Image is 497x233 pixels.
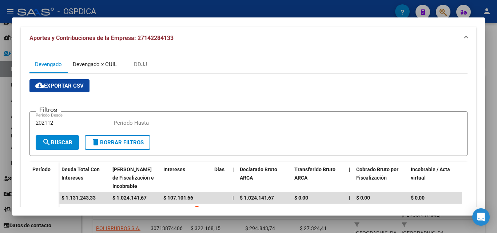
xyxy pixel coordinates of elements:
[32,166,51,172] span: Período
[472,208,490,226] div: Open Intercom Messenger
[240,195,274,201] span: $ 1.024.141,67
[42,139,72,146] span: Buscar
[61,166,100,181] span: Deuda Total Con Intereses
[29,162,59,192] datatable-header-cell: Período
[237,162,291,194] datatable-header-cell: Declarado Bruto ARCA
[21,27,476,50] mat-expansion-panel-header: Aportes y Contribuciones de la Empresa: 27142284133
[112,166,154,189] span: [PERSON_NAME] de Fiscalización e Incobrable
[193,205,200,213] i: help
[29,79,90,92] button: Exportar CSV
[61,195,96,201] span: $ 1.131.243,33
[110,162,160,194] datatable-header-cell: Deuda Bruta Neto de Fiscalización e Incobrable
[349,166,350,172] span: |
[36,106,61,114] h3: Filtros
[35,60,62,68] div: Devengado
[163,205,187,215] span: $ 9.005,75
[42,138,51,146] mat-icon: search
[230,162,237,194] datatable-header-cell: |
[85,135,150,150] button: Borrar Filtros
[35,81,44,90] mat-icon: cloud_download
[353,162,408,194] datatable-header-cell: Cobrado Bruto por Fiscalización
[356,195,370,201] span: $ 0,00
[240,166,277,181] span: Declarado Bruto ARCA
[211,162,230,194] datatable-header-cell: Dias
[349,195,350,201] span: |
[232,195,234,201] span: |
[163,195,193,201] span: $ 107.101,66
[294,166,335,181] span: Transferido Bruto ARCA
[91,139,144,146] span: Borrar Filtros
[408,162,462,194] datatable-header-cell: Incobrable / Acta virtual
[163,166,185,172] span: Intereses
[160,162,211,194] datatable-header-cell: Intereses
[356,166,398,181] span: Cobrado Bruto por Fiscalización
[36,135,79,150] button: Buscar
[232,166,234,172] span: |
[35,83,84,89] span: Exportar CSV
[73,60,117,68] div: Devengado x CUIL
[134,60,147,68] div: DDJJ
[91,138,100,146] mat-icon: delete
[214,166,224,172] span: Dias
[411,195,425,201] span: $ 0,00
[291,162,346,194] datatable-header-cell: Transferido Bruto ARCA
[294,195,308,201] span: $ 0,00
[29,35,174,41] span: Aportes y Contribuciones de la Empresa: 27142284133
[346,162,353,194] datatable-header-cell: |
[411,166,450,181] span: Incobrable / Acta virtual
[112,195,147,201] span: $ 1.024.141,67
[59,162,110,194] datatable-header-cell: Deuda Total Con Intereses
